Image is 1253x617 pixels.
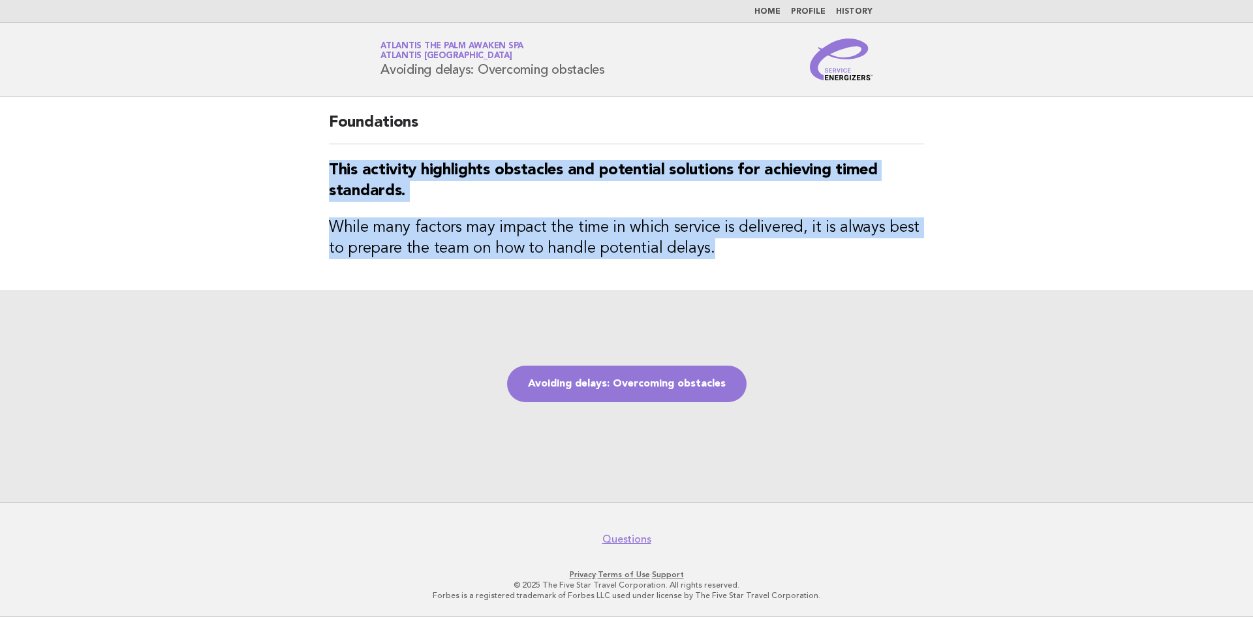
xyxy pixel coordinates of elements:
[380,42,523,60] a: Atlantis The Palm Awaken SpaAtlantis [GEOGRAPHIC_DATA]
[329,217,924,259] h3: While many factors may impact the time in which service is delivered, it is always best to prepar...
[754,8,781,16] a: Home
[652,570,684,579] a: Support
[507,366,747,402] a: Avoiding delays: Overcoming obstacles
[836,8,873,16] a: History
[380,42,605,76] h1: Avoiding delays: Overcoming obstacles
[598,570,650,579] a: Terms of Use
[329,163,878,199] strong: This activity highlights obstacles and potential solutions for achieving timed standards.
[227,590,1026,601] p: Forbes is a registered trademark of Forbes LLC used under license by The Five Star Travel Corpora...
[329,112,924,144] h2: Foundations
[227,580,1026,590] p: © 2025 The Five Star Travel Corporation. All rights reserved.
[810,39,873,80] img: Service Energizers
[380,52,512,61] span: Atlantis [GEOGRAPHIC_DATA]
[602,533,651,546] a: Questions
[227,569,1026,580] p: · ·
[570,570,596,579] a: Privacy
[791,8,826,16] a: Profile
